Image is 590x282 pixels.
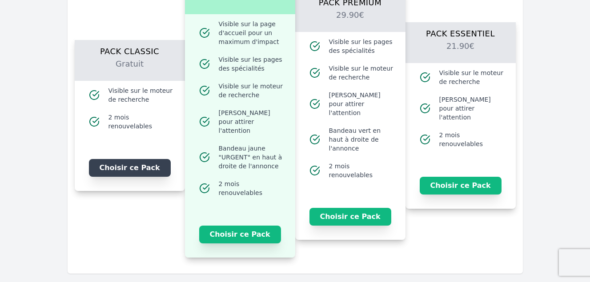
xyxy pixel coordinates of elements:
[329,64,395,82] span: Visible sur le moteur de recherche
[420,177,502,195] button: Choisir ce Pack
[439,68,505,86] span: Visible sur le moteur de recherche
[306,9,395,32] h2: 29.90€
[199,226,281,243] button: Choisir ce Pack
[329,37,395,55] span: Visible sur les pages des spécialités
[85,58,174,81] h2: Gratuit
[439,95,505,122] span: [PERSON_NAME] pour attirer l'attention
[329,126,395,153] span: Bandeau vert en haut à droite de l'annonce
[219,20,285,46] span: Visible sur la page d'accueil pour un maximum d'impact
[416,40,505,63] h2: 21.90€
[329,162,395,179] span: 2 mois renouvelables
[108,113,174,131] span: 2 mois renouvelables
[439,131,505,148] span: 2 mois renouvelables
[108,86,174,104] span: Visible sur le moteur de recherche
[219,179,285,197] span: 2 mois renouvelables
[85,40,174,58] h1: Pack Classic
[309,208,391,226] button: Choisir ce Pack
[219,55,285,73] span: Visible sur les pages des spécialités
[89,159,171,177] button: Choisir ce Pack
[219,108,285,135] span: [PERSON_NAME] pour attirer l'attention
[219,144,285,171] span: Bandeau jaune "URGENT" en haut à droite de l'annonce
[416,22,505,40] h1: Pack Essentiel
[329,91,395,117] span: [PERSON_NAME] pour attirer l'attention
[219,82,285,99] span: Visible sur le moteur de recherche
